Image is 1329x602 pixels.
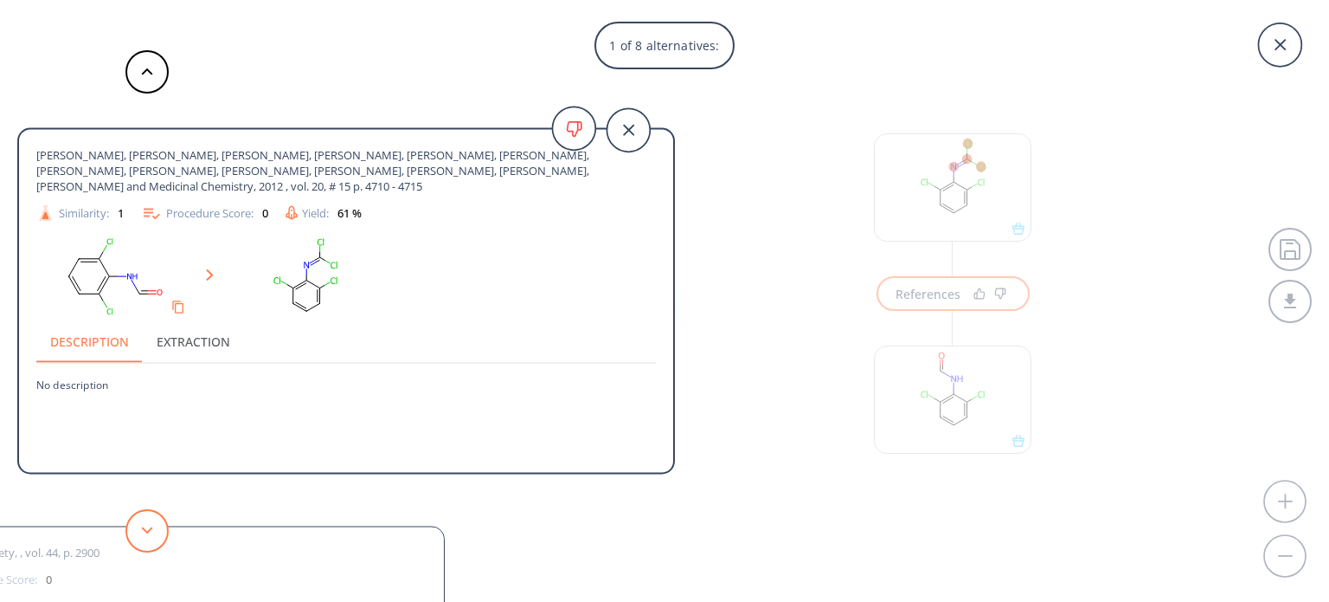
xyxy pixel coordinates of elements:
[143,320,244,362] button: Extraction
[36,320,143,362] button: Description
[262,208,268,219] div: 0
[337,208,362,219] div: 61 %
[118,208,124,219] div: 1
[36,320,656,362] div: procedure tabs
[36,363,656,392] p: No description
[141,203,268,223] div: Procedure Score:
[228,232,383,320] svg: ClC(Cl)=Nc1c(Cl)cccc1Cl
[36,147,594,195] span: [PERSON_NAME], [PERSON_NAME], [PERSON_NAME], [PERSON_NAME], [PERSON_NAME], [PERSON_NAME], [PERSON...
[164,293,192,320] button: Copy to clipboard
[286,206,362,221] div: Yield:
[36,232,192,320] svg: O=CNc1c(Cl)cccc1Cl
[36,204,124,223] div: Similarity:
